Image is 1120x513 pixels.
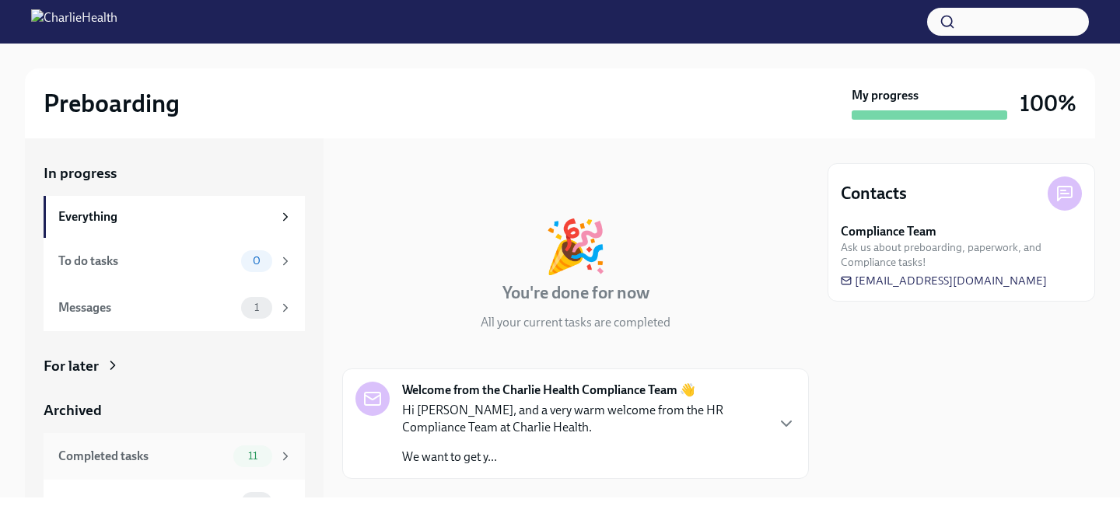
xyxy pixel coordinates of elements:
strong: Welcome from the Charlie Health Compliance Team 👋 [402,382,695,399]
span: 0 [243,497,270,508]
h3: 100% [1020,89,1076,117]
a: [EMAIL_ADDRESS][DOMAIN_NAME] [841,273,1047,288]
div: To do tasks [58,253,235,270]
span: Ask us about preboarding, paperwork, and Compliance tasks! [841,240,1082,270]
span: 11 [239,450,267,462]
a: For later [44,356,305,376]
a: Everything [44,196,305,238]
h4: You're done for now [502,281,649,305]
a: Archived [44,400,305,421]
div: Messages [58,494,235,511]
div: In progress [342,163,415,183]
a: Messages1 [44,284,305,331]
a: In progress [44,163,305,183]
strong: Compliance Team [841,223,936,240]
p: Hi [PERSON_NAME], and a very warm welcome from the HR Compliance Team at Charlie Health. [402,402,765,436]
strong: My progress [852,87,919,104]
p: We want to get y... [402,448,765,466]
img: CharlieHealth [31,9,117,34]
div: Messages [58,299,235,316]
div: For later [44,356,99,376]
div: 🎉 [544,221,607,272]
p: All your current tasks are completed [481,314,670,331]
div: Everything [58,208,272,225]
a: To do tasks0 [44,238,305,284]
a: Completed tasks11 [44,433,305,480]
h4: Contacts [841,182,907,205]
h2: Preboarding [44,88,180,119]
span: 1 [245,302,268,313]
span: 0 [243,255,270,267]
div: Completed tasks [58,448,227,465]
